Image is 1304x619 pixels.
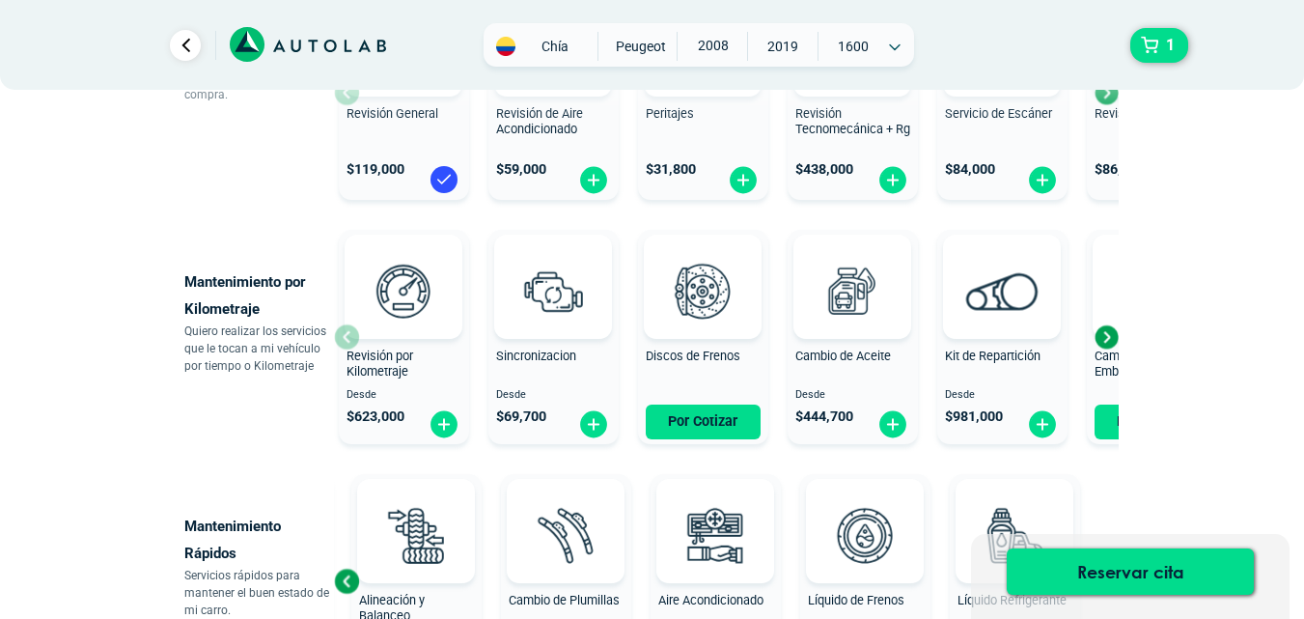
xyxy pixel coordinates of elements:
img: AD0BCuuxAAAAAElFTkSuQmCC [985,483,1043,541]
span: Revisión de Aire Acondicionado [496,106,583,137]
span: Líquido Refrigerante [957,593,1067,607]
img: correa_de_reparticion-v3.svg [966,272,1039,310]
img: AD0BCuuxAAAAAElFTkSuQmCC [686,483,744,541]
button: Discos de Frenos Por Cotizar [638,230,768,444]
img: AD0BCuuxAAAAAElFTkSuQmCC [387,483,445,541]
img: AD0BCuuxAAAAAElFTkSuQmCC [375,239,432,296]
span: Cambio de Plumillas [509,593,620,607]
img: Flag of COLOMBIA [496,37,515,56]
img: alineacion_y_balanceo-v3.svg [374,492,458,577]
span: $ 59,000 [496,161,546,178]
img: liquido_refrigerante-v3.svg [972,492,1057,577]
span: $ 444,700 [795,408,853,425]
button: Sincronizacion Desde $69,700 [488,230,619,444]
img: fi_plus-circle2.svg [877,165,908,195]
img: fi_plus-circle2.svg [728,165,759,195]
span: $ 86,900 [1095,161,1145,178]
span: 2019 [748,32,817,61]
span: 1600 [818,32,887,61]
img: fi_plus-circle2.svg [877,409,908,439]
span: 1 [1161,29,1179,62]
span: Cambio de Aceite [795,349,891,363]
button: Cambio de Aceite Desde $444,700 [788,230,918,444]
span: Sincronizacion [496,349,576,363]
span: PEUGEOT [606,32,675,61]
span: Desde [795,389,910,402]
img: aire_acondicionado-v3.svg [673,492,758,577]
img: blue-check.svg [429,164,459,195]
button: Kit de Repartición Desde $981,000 [937,230,1068,444]
img: fi_plus-circle2.svg [1027,409,1058,439]
span: Revisión de Batería [1095,106,1199,121]
img: AD0BCuuxAAAAAElFTkSuQmCC [537,483,595,541]
img: frenos2-v3.svg [660,248,745,333]
span: $ 31,800 [646,161,696,178]
img: AD0BCuuxAAAAAElFTkSuQmCC [836,483,894,541]
span: Aire Acondicionado [658,593,763,607]
img: liquido_frenos-v3.svg [822,492,907,577]
div: Next slide [1092,78,1121,107]
span: Desde [945,389,1060,402]
span: Revisión Tecnomecánica + Rg [795,106,910,137]
img: AD0BCuuxAAAAAElFTkSuQmCC [823,239,881,296]
span: $ 69,700 [496,408,546,425]
img: fi_plus-circle2.svg [429,409,459,439]
img: sincronizacion-v3.svg [511,248,596,333]
span: Chía [520,37,589,56]
img: fi_plus-circle2.svg [1027,165,1058,195]
span: Desde [347,389,461,402]
span: $ 84,000 [945,161,995,178]
span: 2008 [678,32,746,59]
p: Quiero realizar los servicios que le tocan a mi vehículo por tiempo o Kilometraje [184,323,334,375]
span: Discos de Frenos [646,349,740,363]
img: fi_plus-circle2.svg [578,165,609,195]
button: Cambio de Kit de Embrague Por Cotizar [1087,230,1217,444]
span: Revisión por Kilometraje [347,349,413,380]
img: cambio_de_aceite-v3.svg [810,248,895,333]
img: AD0BCuuxAAAAAElFTkSuQmCC [524,239,582,296]
button: Revisión por Kilometraje Desde $623,000 [339,230,469,444]
button: Por Cotizar [646,405,761,439]
img: plumillas-v3.svg [523,492,608,577]
span: $ 119,000 [347,161,404,178]
p: Servicios rápidos para mantener el buen estado de mi carro. [184,567,334,619]
img: AD0BCuuxAAAAAElFTkSuQmCC [674,239,732,296]
button: Por Cotizar [1095,405,1209,439]
span: $ 981,000 [945,408,1003,425]
span: Revisión General [347,106,438,121]
span: $ 623,000 [347,408,404,425]
span: Desde [496,389,611,402]
button: Reservar cita [1007,549,1254,595]
p: Mantenimiento Rápidos [184,513,334,567]
img: revision_por_kilometraje-v3.svg [361,248,446,333]
a: Ir al paso anterior [170,30,201,61]
p: Mantenimiento por Kilometraje [184,268,334,323]
span: Servicio de Escáner [945,106,1052,121]
span: Kit de Repartición [945,349,1040,363]
div: Previous slide [332,567,361,596]
button: 1 [1130,28,1188,63]
img: AD0BCuuxAAAAAElFTkSuQmCC [973,239,1031,296]
span: $ 438,000 [795,161,853,178]
img: fi_plus-circle2.svg [578,409,609,439]
img: kit_de_embrague-v3.svg [1109,248,1194,333]
span: Cambio de Kit de Embrague [1095,349,1186,380]
div: Next slide [1092,323,1121,352]
span: Peritajes [646,106,694,121]
span: Líquido de Frenos [808,593,904,607]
